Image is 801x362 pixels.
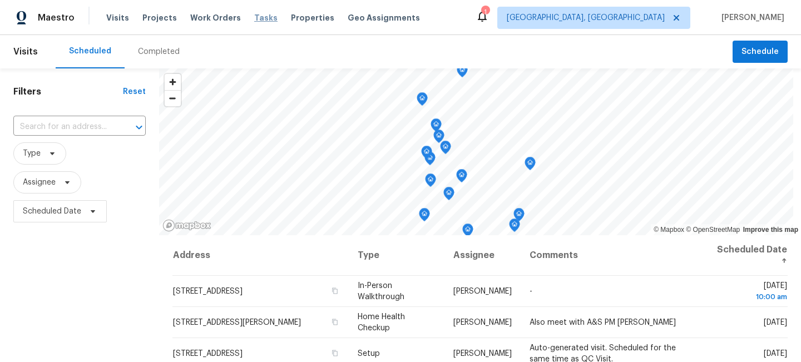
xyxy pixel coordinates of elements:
div: Map marker [440,141,451,158]
span: Maestro [38,12,75,23]
div: Map marker [417,92,428,110]
div: Map marker [421,146,432,163]
div: Map marker [456,169,467,186]
div: 10:00 am [714,291,787,303]
span: [PERSON_NAME] [717,12,784,23]
div: Reset [123,86,146,97]
th: Scheduled Date ↑ [705,235,788,276]
span: [GEOGRAPHIC_DATA], [GEOGRAPHIC_DATA] [507,12,665,23]
div: Map marker [419,208,430,225]
span: Zoom out [165,91,181,106]
span: [PERSON_NAME] [453,350,512,358]
span: [PERSON_NAME] [453,287,512,295]
div: Map marker [425,173,436,191]
span: Work Orders [190,12,241,23]
span: Type [23,148,41,159]
div: Map marker [509,219,520,236]
span: Scheduled Date [23,206,81,217]
button: Open [131,120,147,135]
button: Copy Address [330,317,340,327]
span: Visits [13,39,38,64]
span: [DATE] [764,350,787,358]
button: Zoom in [165,74,181,90]
div: Map marker [457,64,468,81]
div: Completed [138,46,180,57]
div: Map marker [525,157,536,174]
button: Copy Address [330,286,340,296]
div: Scheduled [69,46,111,57]
div: Map marker [433,130,444,147]
button: Zoom out [165,90,181,106]
a: OpenStreetMap [686,226,740,234]
canvas: Map [159,68,793,235]
span: [STREET_ADDRESS] [173,350,243,358]
th: Address [172,235,349,276]
a: Improve this map [743,226,798,234]
span: [DATE] [764,319,787,326]
h1: Filters [13,86,123,97]
span: Setup [358,350,380,358]
th: Type [349,235,444,276]
div: Map marker [424,152,436,169]
span: Projects [142,12,177,23]
span: [STREET_ADDRESS][PERSON_NAME] [173,319,301,326]
button: Copy Address [330,348,340,358]
span: Home Health Checkup [358,313,405,332]
input: Search for an address... [13,118,115,136]
span: Geo Assignments [348,12,420,23]
span: Visits [106,12,129,23]
span: [STREET_ADDRESS] [173,287,243,295]
a: Mapbox homepage [162,219,211,232]
div: Map marker [443,187,454,204]
div: Map marker [431,118,442,136]
span: Schedule [741,45,779,59]
span: Also meet with A&S PM [PERSON_NAME] [530,319,676,326]
div: 1 [481,7,489,18]
span: Assignee [23,177,56,188]
span: - [530,287,532,295]
div: Map marker [462,224,473,241]
a: Mapbox [654,226,684,234]
button: Schedule [733,41,788,63]
th: Comments [521,235,705,276]
span: [PERSON_NAME] [453,319,512,326]
span: [DATE] [714,282,787,303]
span: Tasks [254,14,278,22]
span: Properties [291,12,334,23]
th: Assignee [444,235,521,276]
span: In-Person Walkthrough [358,282,404,301]
div: Map marker [513,208,525,225]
